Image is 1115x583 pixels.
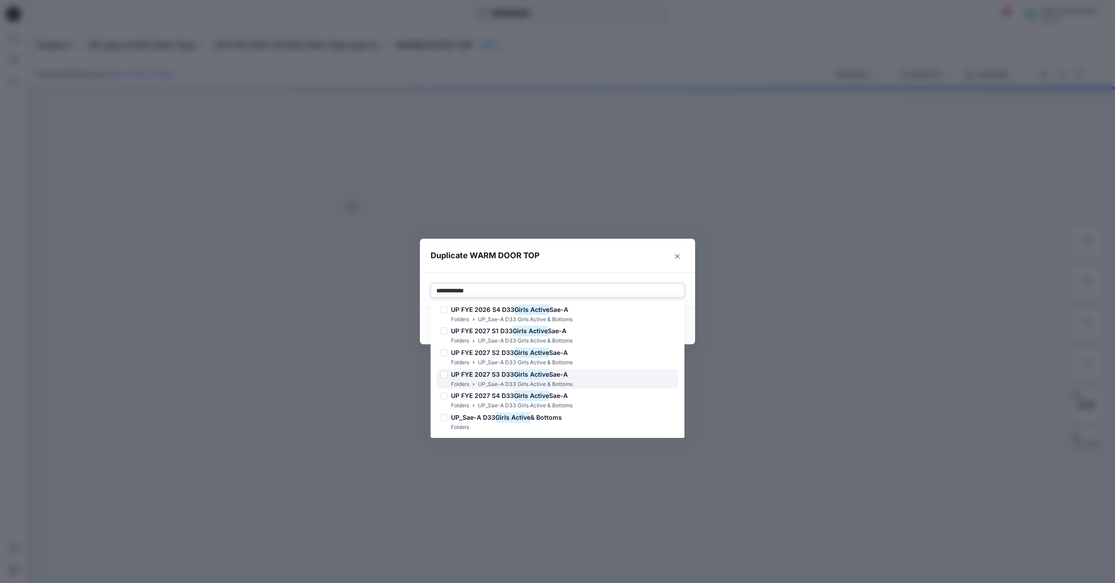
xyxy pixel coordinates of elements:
p: Folders [451,358,469,367]
mark: Girls Active [514,347,549,358]
span: UP FYE 2027 S4 D33 [451,392,514,399]
mark: Girls Active [514,368,549,380]
p: Folders [451,380,469,389]
span: Sae-A [548,327,566,335]
p: Folders [451,401,469,410]
span: UP FYE 2027 S1 D33 [451,327,513,335]
p: Folders [451,336,469,346]
span: UP FYE 2027 S3 D33 [451,370,514,378]
span: UP FYE 2027 S2 D33 [451,349,514,356]
p: UP_Sae-A D33 Girls Active & Bottoms [478,380,573,389]
p: UP_Sae-A D33 Girls Active & Bottoms [478,315,573,324]
span: Sae-A [549,392,568,399]
span: Sae-A [550,306,568,313]
p: UP_Sae-A D33 Girls Active & Bottoms [478,401,573,410]
mark: Girls Active [513,325,548,337]
p: Duplicate WARM DOOR TOP [431,249,540,262]
p: Folders [451,315,469,324]
span: & Bottoms [530,414,562,421]
span: Sae-A [549,370,568,378]
p: Folders [451,423,469,432]
p: UP_Sae-A D33 Girls Active & Bottoms [478,336,573,346]
span: UP_Sae-A D33 [451,414,495,421]
mark: Girls Active [495,411,530,423]
span: UP FYE 2026 S4 D33 [451,306,514,313]
button: Close [670,249,684,264]
mark: Girls Active [514,390,549,402]
mark: Girls Active [514,303,550,315]
span: Sae-A [549,349,568,356]
p: UP_Sae-A D33 Girls Active & Bottoms [478,358,573,367]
